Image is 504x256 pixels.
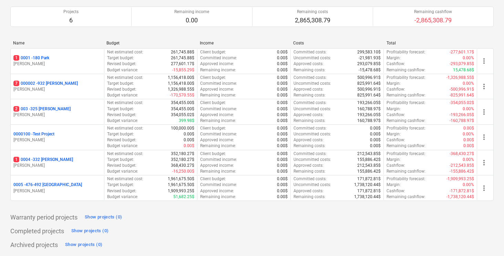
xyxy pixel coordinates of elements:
p: Committed costs : [294,100,327,106]
p: 1,326,988.55$ [168,86,194,92]
p: Revised budget : [107,163,136,168]
p: 0.00$ [277,131,288,137]
p: Approved costs : [294,112,323,118]
p: Client budget : [200,176,226,182]
p: 003 - 325 [PERSON_NAME] [13,106,71,112]
p: 0.00$ [370,143,381,149]
p: [PERSON_NAME] [13,137,101,143]
p: 193,266.05$ [357,112,381,118]
p: Client budget : [200,49,226,55]
p: Warranty period projects [10,213,78,222]
p: Revised budget : [107,112,136,118]
p: -1,326,988.55$ [446,75,474,81]
p: Approved income : [200,86,234,92]
div: Income [200,41,288,45]
p: Remaining income : [200,143,236,149]
p: 160,788.97$ [357,118,381,124]
p: Uncommitted costs : [294,81,331,86]
p: -825,991.64$ [450,92,474,98]
p: 352,180.27$ [171,157,194,163]
p: 15,478.68$ [453,67,474,73]
p: 0001 - 180 Park [13,55,49,61]
div: Name [13,41,101,45]
p: Profitability forecast : [387,49,425,55]
p: Committed costs : [294,125,327,131]
p: 500,996.91$ [357,75,381,81]
button: Show projects (0) [70,226,110,237]
div: Budget [106,41,194,45]
p: Uncommitted costs : [294,157,331,163]
p: 261,745.88$ [171,55,194,61]
p: Net estimated cost : [107,125,143,131]
p: Approved income : [200,112,234,118]
p: 171,872.81$ [357,176,381,182]
div: 10001 -180 Park[PERSON_NAME] [13,55,101,67]
p: 354,455.00$ [171,106,194,112]
p: 299,583.10$ [357,49,381,55]
p: 0.00$ [277,188,288,194]
div: Show projects (0) [85,213,122,221]
div: Total [387,41,474,45]
p: 0.00 [174,16,209,24]
p: 354,455.00$ [171,100,194,106]
p: Target budget : [107,131,134,137]
p: [PERSON_NAME] [13,61,101,67]
p: Remaining cashflow : [387,92,425,98]
p: -368,430.27$ [450,151,474,157]
p: 0005 - 476-492 [GEOGRAPHIC_DATA] [13,182,82,188]
p: Uncommitted costs : [294,106,331,112]
p: Approved income : [200,61,234,67]
p: 0.00$ [277,143,288,149]
p: 0.00$ [277,92,288,98]
p: Net estimated cost : [107,176,143,182]
p: 261,745.88$ [171,49,194,55]
p: -193,266.05$ [450,112,474,118]
p: Approved costs : [294,86,323,92]
p: Committed costs : [294,176,327,182]
div: 10004 -332 [PERSON_NAME][PERSON_NAME] [13,157,101,168]
p: 0.00$ [463,125,474,131]
p: Remaining cashflow [414,9,452,15]
div: Show projects (0) [65,241,102,249]
p: Approved income : [200,188,234,194]
p: Margin : [387,55,401,61]
p: Budget variance : [107,118,138,124]
p: Remaining costs : [294,118,326,124]
p: 0.00$ [277,106,288,112]
p: -15,478.68$ [359,67,381,73]
p: Projects [63,9,79,15]
p: 0.00$ [370,137,381,143]
p: 0.00% [463,131,474,137]
p: Remaining cashflow : [387,143,425,149]
p: Remaining income : [200,67,236,73]
p: 0.00% [463,157,474,163]
p: Cashflow : [387,137,405,143]
span: 1 [13,55,19,61]
p: 0.00% [463,182,474,188]
p: Committed income : [200,81,237,86]
p: 0.00% [463,81,474,86]
p: Completed projects [10,227,64,235]
p: Cashflow : [387,112,405,118]
p: Profitability forecast : [387,75,425,81]
p: 0.00$ [277,49,288,55]
p: 0.00$ [277,67,288,73]
p: Target budget : [107,182,134,188]
p: 1,961,675.50$ [168,182,194,188]
p: 0.00$ [277,151,288,157]
p: 0.00$ [277,81,288,86]
p: -277,601.17$ [450,49,474,55]
p: 0.00$ [277,118,288,124]
p: 0.00$ [277,137,288,143]
p: Budget variance : [107,168,138,174]
p: Client budget : [200,125,226,131]
p: -15,855.29$ [172,67,194,73]
p: -293,079.85$ [450,61,474,67]
p: Budget variance : [107,92,138,98]
p: Remaining costs : [294,168,326,174]
p: [PERSON_NAME] [13,86,101,92]
p: Committed costs : [294,151,327,157]
p: 0.00$ [277,86,288,92]
p: Budget variance : [107,194,138,200]
p: Cashflow : [387,163,405,168]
